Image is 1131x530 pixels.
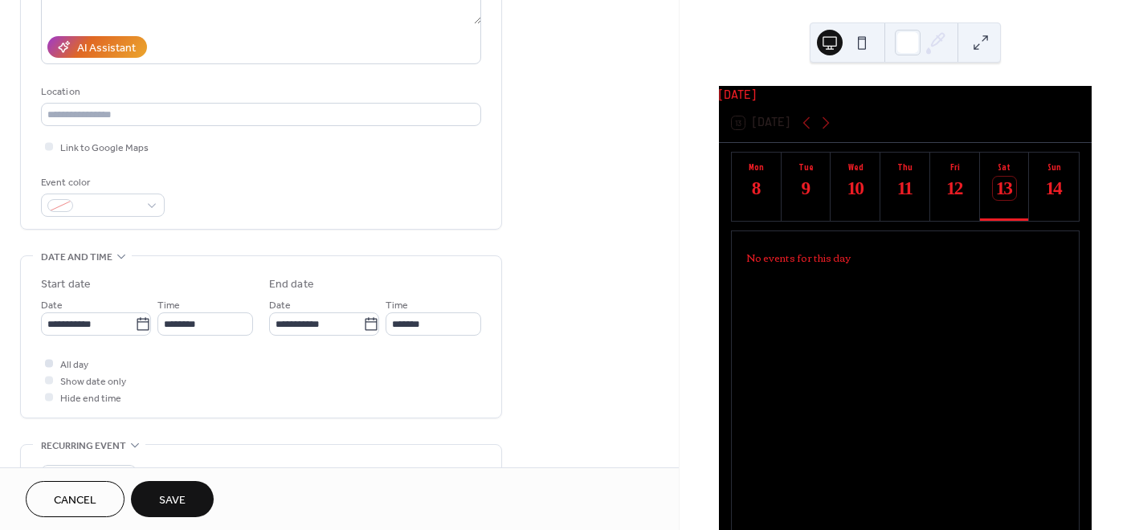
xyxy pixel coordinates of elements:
[1042,177,1065,200] div: 14
[41,249,112,266] span: Date and time
[719,86,1092,104] div: [DATE]
[41,438,126,455] span: Recurring event
[41,174,161,191] div: Event color
[47,36,147,58] button: AI Assistant
[41,84,478,100] div: Location
[893,177,917,200] div: 11
[930,153,980,221] button: Fri12
[732,153,782,221] button: Mon8
[131,481,214,517] button: Save
[980,153,1030,221] button: Sat13
[786,161,827,173] div: Tue
[993,177,1016,200] div: 13
[269,276,314,293] div: End date
[880,153,930,221] button: Thu11
[54,492,96,509] span: Cancel
[885,161,925,173] div: Thu
[157,297,180,314] span: Time
[745,177,768,200] div: 8
[159,492,186,509] span: Save
[60,357,88,373] span: All day
[269,297,291,314] span: Date
[386,297,408,314] span: Time
[60,140,149,157] span: Link to Google Maps
[844,177,868,200] div: 10
[1029,153,1079,221] button: Sun14
[794,177,818,200] div: 9
[41,297,63,314] span: Date
[77,40,136,57] div: AI Assistant
[60,390,121,407] span: Hide end time
[60,373,126,390] span: Show date only
[41,276,91,293] div: Start date
[737,161,777,173] div: Mon
[985,161,1025,173] div: Sat
[831,153,880,221] button: Wed10
[733,237,1077,278] div: No events for this day
[782,153,831,221] button: Tue9
[935,161,975,173] div: Fri
[943,177,966,200] div: 12
[1034,161,1074,173] div: Sun
[835,161,876,173] div: Wed
[26,481,125,517] button: Cancel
